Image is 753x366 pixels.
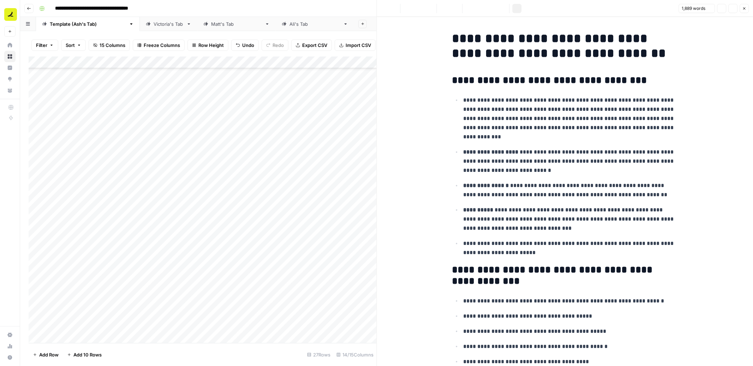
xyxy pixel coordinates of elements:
[291,40,332,51] button: Export CSV
[36,42,47,49] span: Filter
[133,40,185,51] button: Freeze Columns
[4,352,16,363] button: Help + Support
[4,329,16,341] a: Settings
[4,341,16,352] a: Usage
[334,349,377,360] div: 14/15 Columns
[262,40,288,51] button: Redo
[31,40,58,51] button: Filter
[4,73,16,85] a: Opportunities
[211,20,262,28] div: [PERSON_NAME]'s Tab
[36,17,140,31] a: Template ([PERSON_NAME]'s Tab)
[144,42,180,49] span: Freeze Columns
[289,20,340,28] div: [PERSON_NAME]'s Tab
[50,20,126,28] div: Template ([PERSON_NAME]'s Tab)
[4,40,16,51] a: Home
[273,42,284,49] span: Redo
[73,351,102,358] span: Add 10 Rows
[4,62,16,73] a: Insights
[335,40,376,51] button: Import CSV
[29,349,63,360] button: Add Row
[198,42,224,49] span: Row Height
[63,349,106,360] button: Add 10 Rows
[39,351,59,358] span: Add Row
[4,51,16,62] a: Browse
[242,42,254,49] span: Undo
[679,4,715,13] button: 1,889 words
[100,42,125,49] span: 15 Columns
[197,17,276,31] a: [PERSON_NAME]'s Tab
[66,42,75,49] span: Sort
[140,17,197,31] a: Victoria's Tab
[61,40,86,51] button: Sort
[304,349,334,360] div: 27 Rows
[89,40,130,51] button: 15 Columns
[231,40,259,51] button: Undo
[276,17,354,31] a: [PERSON_NAME]'s Tab
[4,6,16,23] button: Workspace: Ramp
[4,8,17,21] img: Ramp Logo
[187,40,228,51] button: Row Height
[302,42,327,49] span: Export CSV
[682,5,705,12] span: 1,889 words
[154,20,184,28] div: Victoria's Tab
[346,42,371,49] span: Import CSV
[4,85,16,96] a: Your Data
